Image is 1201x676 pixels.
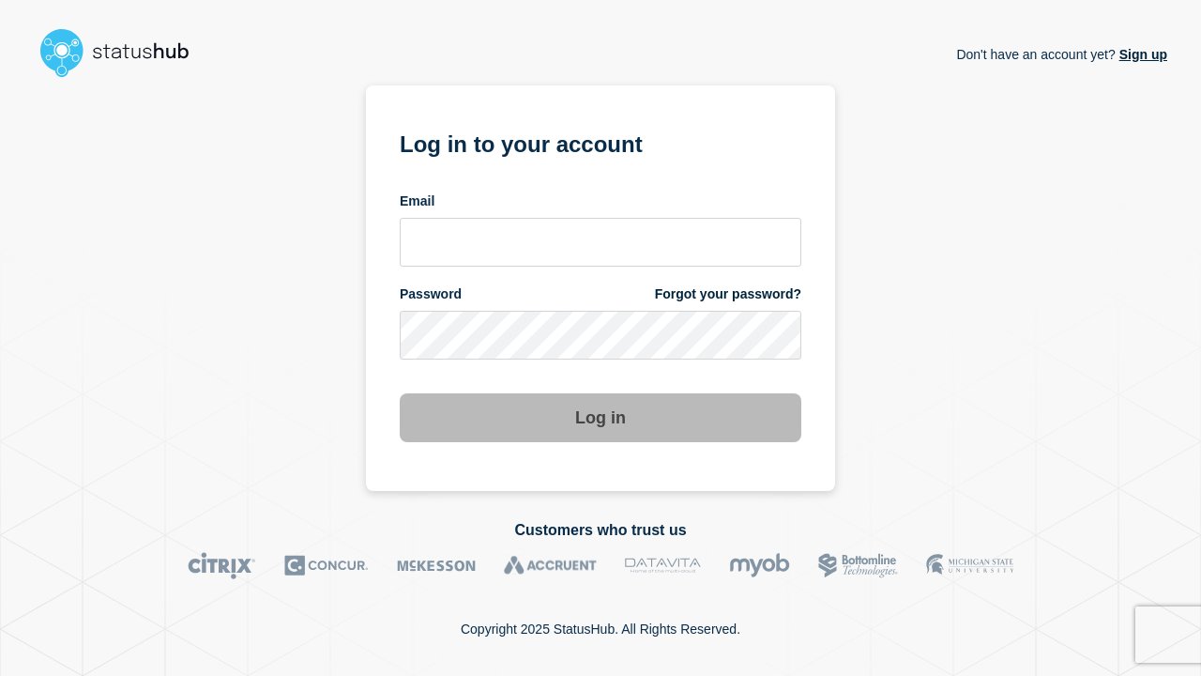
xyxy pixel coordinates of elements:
[461,622,740,637] p: Copyright 2025 StatusHub. All Rights Reserved.
[400,285,462,303] span: Password
[956,32,1167,77] p: Don't have an account yet?
[284,552,369,579] img: Concur logo
[504,552,597,579] img: Accruent logo
[400,125,801,160] h1: Log in to your account
[400,218,801,267] input: email input
[1116,47,1167,62] a: Sign up
[400,192,434,210] span: Email
[34,522,1167,539] h2: Customers who trust us
[400,393,801,442] button: Log in
[400,311,801,360] input: password input
[625,552,701,579] img: DataVita logo
[729,552,790,579] img: myob logo
[926,552,1013,579] img: MSU logo
[34,23,212,83] img: StatusHub logo
[655,285,801,303] a: Forgot your password?
[818,552,898,579] img: Bottomline logo
[397,552,476,579] img: McKesson logo
[188,552,256,579] img: Citrix logo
